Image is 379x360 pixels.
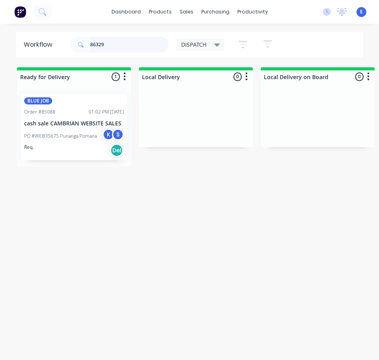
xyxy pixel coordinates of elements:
div: Workflow [24,40,56,49]
span: E [360,8,363,15]
img: Factory [14,6,26,18]
input: Search for orders... [90,37,169,53]
span: DISPATCH [181,40,207,49]
div: Order #85088 [24,108,55,116]
div: Del [110,144,123,157]
p: cash sale CAMBRIAN WEBSITE SALES [24,120,124,127]
div: S [112,129,124,140]
div: BLUE JOBOrder #8508801:02 PM [DATE]cash sale CAMBRIAN WEBSITE SALESPO #WEB35675 Punanga PomanaKSR... [21,94,127,160]
div: 01:02 PM [DATE] [89,108,124,116]
div: K [102,129,114,140]
div: products [145,6,176,18]
div: BLUE JOB [24,97,52,104]
div: sales [176,6,197,18]
p: Req. [24,144,34,151]
div: purchasing [197,6,233,18]
div: productivity [233,6,272,18]
a: dashboard [108,6,145,18]
p: PO #WEB35675 Punanga Pomana [24,133,97,140]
